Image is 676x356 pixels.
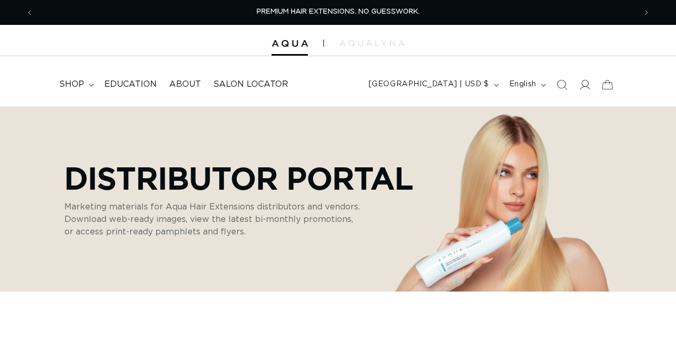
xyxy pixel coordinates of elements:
[64,160,413,195] p: Distributor Portal
[59,79,84,90] span: shop
[369,79,489,90] span: [GEOGRAPHIC_DATA] | USD $
[18,3,41,22] button: Previous announcement
[213,79,288,90] span: Salon Locator
[509,79,536,90] span: English
[635,3,658,22] button: Next announcement
[340,40,404,46] img: aqualyna.com
[169,79,201,90] span: About
[272,40,308,47] img: Aqua Hair Extensions
[98,73,163,96] a: Education
[256,8,420,15] span: PREMIUM HAIR EXTENSIONS. NO GUESSWORK.
[503,75,550,95] button: English
[362,75,503,95] button: [GEOGRAPHIC_DATA] | USD $
[207,73,294,96] a: Salon Locator
[53,73,98,96] summary: shop
[163,73,207,96] a: About
[104,79,157,90] span: Education
[64,201,360,238] p: Marketing materials for Aqua Hair Extensions distributors and vendors. Download web-ready images,...
[550,73,573,96] summary: Search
